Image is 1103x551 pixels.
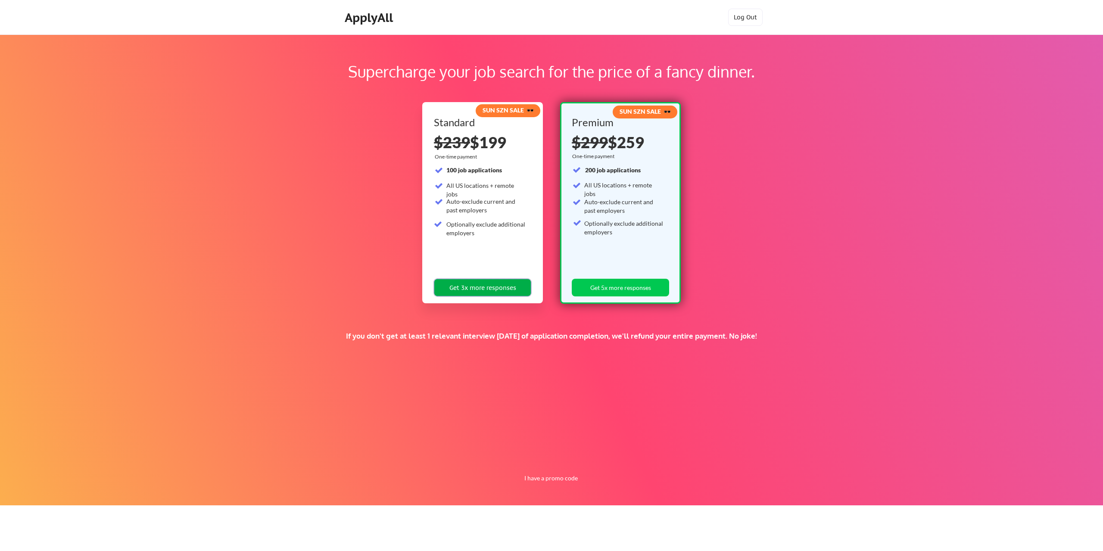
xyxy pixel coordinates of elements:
button: Log Out [728,9,763,26]
strong: 200 job applications [585,166,641,174]
div: One-time payment [572,153,617,160]
s: $239 [434,133,470,152]
div: Optionally exclude additional employers [446,220,526,237]
div: ApplyAll [345,10,396,25]
button: I have a promo code [519,473,583,483]
div: All US locations + remote jobs [584,181,664,198]
div: Optionally exclude additional employers [584,219,664,236]
div: $259 [572,134,666,150]
button: Get 5x more responses [572,279,669,296]
div: Supercharge your job search for the price of a fancy dinner. [55,60,1048,83]
div: $199 [434,134,531,150]
div: Auto-exclude current and past employers [584,198,664,215]
div: Premium [572,117,666,128]
strong: SUN SZN SALE 🕶️ [483,106,534,114]
div: Auto-exclude current and past employers [446,197,526,214]
div: One-time payment [435,153,480,160]
s: $299 [572,133,608,152]
strong: 100 job applications [446,166,502,174]
strong: SUN SZN SALE 🕶️ [620,108,671,115]
div: If you don't get at least 1 relevant interview [DATE] of application completion, we'll refund you... [150,331,953,341]
button: Get 3x more responses [434,279,531,296]
div: All US locations + remote jobs [446,181,526,198]
div: Standard [434,117,528,128]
